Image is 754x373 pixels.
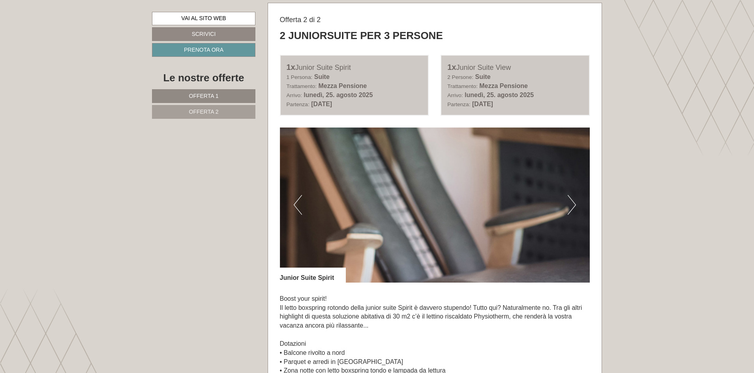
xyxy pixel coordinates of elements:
[447,83,478,89] small: Trattamento:
[314,73,330,80] b: Suite
[447,62,583,73] div: Junior Suite View
[280,127,590,283] img: image
[287,83,317,89] small: Trattamento:
[447,74,473,80] small: 2 Persone:
[152,43,255,57] a: Prenota ora
[475,73,490,80] b: Suite
[152,12,255,25] a: Vai al sito web
[287,74,313,80] small: 1 Persona:
[304,92,373,98] b: lunedì, 25. agosto 2025
[152,71,255,85] div: Le nostre offerte
[447,63,456,71] b: 1x
[465,92,534,98] b: lunedì, 25. agosto 2025
[319,82,367,89] b: Mezza Pensione
[280,28,443,43] div: 2 Juniorsuite per 3 persone
[189,93,219,99] span: Offerta 1
[568,195,576,215] button: Next
[189,109,219,115] span: Offerta 2
[280,268,346,283] div: Junior Suite Spirit
[479,82,528,89] b: Mezza Pensione
[311,101,332,107] b: [DATE]
[287,63,295,71] b: 1x
[287,101,309,107] small: Partenza:
[152,27,255,41] a: Scrivici
[287,92,302,98] small: Arrivo:
[447,92,463,98] small: Arrivo:
[287,62,422,73] div: Junior Suite Spirit
[280,16,321,24] span: Offerta 2 di 2
[294,195,302,215] button: Previous
[447,101,470,107] small: Partenza:
[472,101,493,107] b: [DATE]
